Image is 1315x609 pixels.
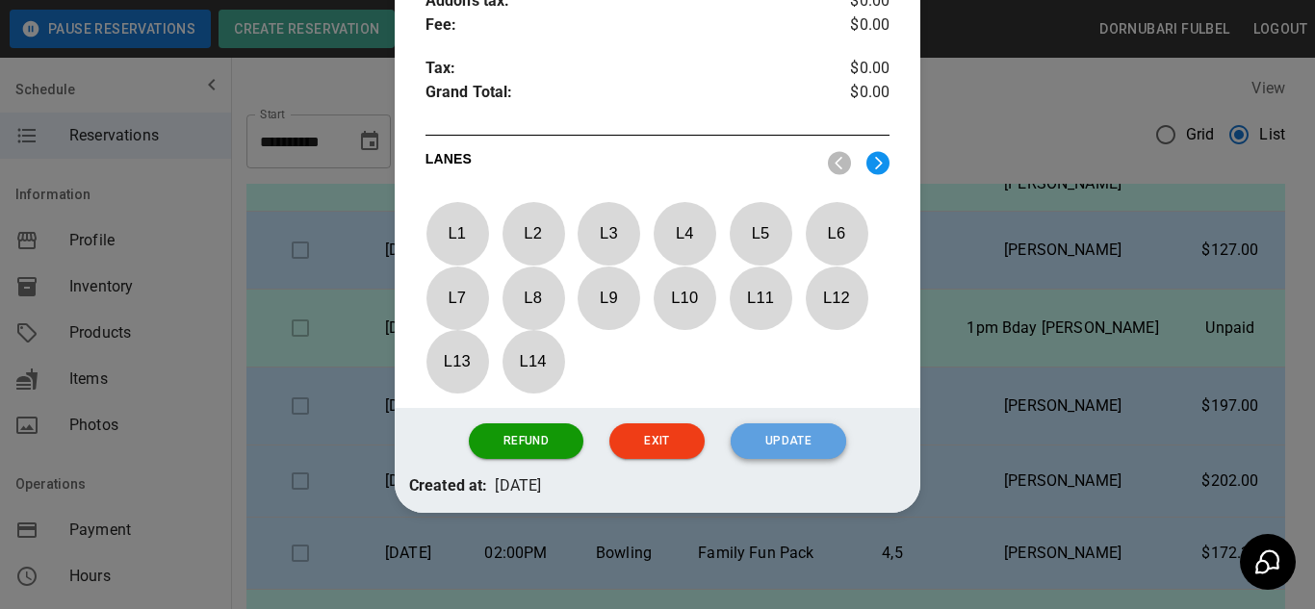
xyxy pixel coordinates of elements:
p: $0.00 [812,57,890,81]
p: $0.00 [812,81,890,110]
p: L 3 [577,211,640,256]
p: L 7 [425,275,489,320]
p: L 10 [653,275,716,320]
p: Tax : [425,57,812,81]
p: L 2 [502,211,565,256]
img: right.svg [866,151,890,175]
p: $0.00 [812,13,890,38]
p: L 14 [502,339,565,384]
p: L 9 [577,275,640,320]
img: nav_left.svg [828,151,851,175]
p: L 5 [729,211,792,256]
p: Fee : [425,13,812,38]
p: Grand Total : [425,81,812,110]
p: L 6 [805,211,868,256]
p: L 4 [653,211,716,256]
p: L 11 [729,275,792,320]
p: L 1 [425,211,489,256]
button: Update [731,423,846,459]
p: Created at: [409,474,488,498]
p: L 13 [425,339,489,384]
button: Refund [469,423,583,459]
button: Exit [609,423,704,459]
p: LANES [425,149,812,176]
p: L 8 [502,275,565,320]
p: [DATE] [495,474,541,498]
p: L 12 [805,275,868,320]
